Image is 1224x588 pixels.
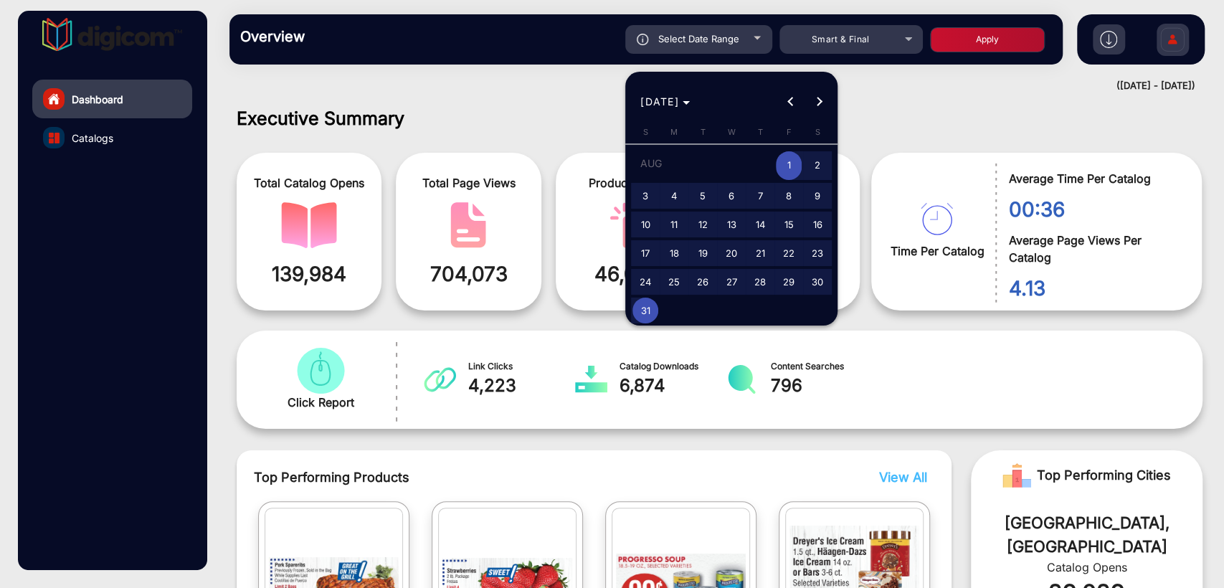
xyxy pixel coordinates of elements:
button: August 24, 2025 [631,267,660,296]
button: August 14, 2025 [746,210,774,239]
button: August 6, 2025 [717,181,746,210]
span: 9 [805,183,830,209]
span: 17 [632,240,658,266]
span: 22 [776,240,802,266]
button: August 13, 2025 [717,210,746,239]
span: 28 [747,269,773,295]
span: 27 [718,269,744,295]
td: AUG [631,149,774,181]
button: August 10, 2025 [631,210,660,239]
button: August 19, 2025 [688,239,717,267]
span: 11 [661,212,687,237]
span: 3 [632,183,658,209]
span: [DATE] [640,95,679,108]
span: 14 [747,212,773,237]
span: 8 [776,183,802,209]
button: August 15, 2025 [774,210,803,239]
span: F [786,127,791,137]
button: August 5, 2025 [688,181,717,210]
button: August 9, 2025 [803,181,832,210]
span: 15 [776,212,802,237]
span: 5 [690,183,716,209]
button: August 21, 2025 [746,239,774,267]
span: 6 [718,183,744,209]
button: August 31, 2025 [631,296,660,325]
button: August 16, 2025 [803,210,832,239]
button: Previous month [777,87,805,116]
button: August 22, 2025 [774,239,803,267]
span: 4 [661,183,687,209]
span: 13 [718,212,744,237]
span: 2 [805,151,830,181]
span: 25 [661,269,687,295]
span: 12 [690,212,716,237]
button: August 7, 2025 [746,181,774,210]
span: 19 [690,240,716,266]
span: W [727,127,735,137]
button: Next month [805,87,834,116]
span: 7 [747,183,773,209]
span: 26 [690,269,716,295]
span: M [670,127,678,137]
button: August 2, 2025 [803,149,832,181]
button: August 29, 2025 [774,267,803,296]
button: August 28, 2025 [746,267,774,296]
button: August 17, 2025 [631,239,660,267]
span: 31 [632,298,658,323]
span: S [815,127,820,137]
button: August 8, 2025 [774,181,803,210]
span: 10 [632,212,658,237]
span: T [700,127,705,137]
button: August 4, 2025 [660,181,688,210]
span: 18 [661,240,687,266]
button: Choose month and year [635,89,696,115]
span: 30 [805,269,830,295]
button: August 11, 2025 [660,210,688,239]
button: August 1, 2025 [774,149,803,181]
button: August 20, 2025 [717,239,746,267]
span: S [642,127,647,137]
button: August 27, 2025 [717,267,746,296]
button: August 3, 2025 [631,181,660,210]
button: August 30, 2025 [803,267,832,296]
button: August 18, 2025 [660,239,688,267]
span: 1 [776,151,802,181]
span: 29 [776,269,802,295]
button: August 25, 2025 [660,267,688,296]
span: 23 [805,240,830,266]
span: T [757,127,762,137]
span: 21 [747,240,773,266]
button: August 12, 2025 [688,210,717,239]
button: August 26, 2025 [688,267,717,296]
span: 20 [718,240,744,266]
span: 24 [632,269,658,295]
span: 16 [805,212,830,237]
button: August 23, 2025 [803,239,832,267]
